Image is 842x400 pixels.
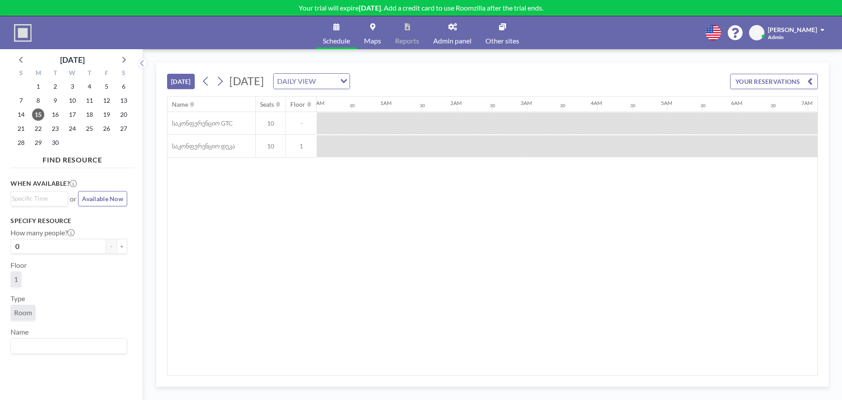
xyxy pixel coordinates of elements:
[310,100,325,106] div: 12AM
[83,108,96,121] span: Thursday, September 18, 2025
[730,74,818,89] button: YOUR RESERVATIONS
[286,142,317,150] span: 1
[15,108,27,121] span: Sunday, September 14, 2025
[318,76,335,87] input: Search for option
[478,16,526,49] a: Other sites
[560,103,565,108] div: 30
[118,94,130,107] span: Saturday, September 13, 2025
[14,275,18,284] span: 1
[49,108,61,121] span: Tuesday, September 16, 2025
[117,239,127,254] button: +
[768,34,784,40] span: Admin
[485,37,519,44] span: Other sites
[323,37,350,44] span: Schedule
[11,192,68,205] div: Search for option
[771,103,776,108] div: 30
[82,195,123,202] span: Available Now
[32,137,44,149] span: Monday, September 29, 2025
[14,24,32,42] img: organization-logo
[357,16,388,49] a: Maps
[78,191,127,206] button: Available Now
[83,80,96,93] span: Thursday, September 4, 2025
[81,68,98,79] div: T
[395,37,419,44] span: Reports
[380,100,392,106] div: 1AM
[286,119,317,127] span: -
[168,142,235,150] span: საკონფერენციო დეკა
[12,194,63,203] input: Search for option
[106,239,117,254] button: -
[100,94,113,107] span: Friday, September 12, 2025
[13,68,30,79] div: S
[11,152,134,164] h4: FIND RESOURCE
[260,101,274,108] div: Seats
[118,108,130,121] span: Saturday, September 20, 2025
[168,119,233,127] span: საკონფერენციო GTC
[11,217,127,225] h3: Specify resource
[83,123,96,135] span: Thursday, September 25, 2025
[11,261,27,270] label: Floor
[274,74,350,89] div: Search for option
[32,80,44,93] span: Monday, September 1, 2025
[49,94,61,107] span: Tuesday, September 9, 2025
[32,123,44,135] span: Monday, September 22, 2025
[275,76,318,87] span: DAILY VIEW
[755,29,759,37] span: D
[115,68,132,79] div: S
[15,94,27,107] span: Sunday, September 7, 2025
[661,100,672,106] div: 5AM
[256,119,285,127] span: 10
[316,16,357,49] a: Schedule
[70,195,76,203] span: or
[49,123,61,135] span: Tuesday, September 23, 2025
[350,103,355,108] div: 30
[32,94,44,107] span: Monday, September 8, 2025
[12,340,122,352] input: Search for option
[229,74,264,87] span: [DATE]
[700,103,706,108] div: 30
[14,308,32,317] span: Room
[172,101,188,108] div: Name
[731,100,742,106] div: 6AM
[66,80,78,93] span: Wednesday, September 3, 2025
[433,37,471,44] span: Admin panel
[100,123,113,135] span: Friday, September 26, 2025
[66,108,78,121] span: Wednesday, September 17, 2025
[11,339,127,353] div: Search for option
[591,100,602,106] div: 4AM
[32,108,44,121] span: Monday, September 15, 2025
[768,26,817,33] span: [PERSON_NAME]
[521,100,532,106] div: 3AM
[388,16,426,49] a: Reports
[15,137,27,149] span: Sunday, September 28, 2025
[359,4,381,12] b: [DATE]
[49,80,61,93] span: Tuesday, September 2, 2025
[118,123,130,135] span: Saturday, September 27, 2025
[420,103,425,108] div: 30
[290,101,305,108] div: Floor
[11,328,29,336] label: Name
[801,100,813,106] div: 7AM
[15,123,27,135] span: Sunday, September 21, 2025
[60,54,85,66] div: [DATE]
[118,80,130,93] span: Saturday, September 6, 2025
[426,16,478,49] a: Admin panel
[630,103,635,108] div: 30
[66,94,78,107] span: Wednesday, September 10, 2025
[100,108,113,121] span: Friday, September 19, 2025
[83,94,96,107] span: Thursday, September 11, 2025
[364,37,381,44] span: Maps
[11,294,25,303] label: Type
[47,68,64,79] div: T
[66,123,78,135] span: Wednesday, September 24, 2025
[49,137,61,149] span: Tuesday, September 30, 2025
[30,68,47,79] div: M
[490,103,495,108] div: 30
[167,74,195,89] button: [DATE]
[100,80,113,93] span: Friday, September 5, 2025
[64,68,81,79] div: W
[450,100,462,106] div: 2AM
[11,228,75,237] label: How many people?
[98,68,115,79] div: F
[256,142,285,150] span: 10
